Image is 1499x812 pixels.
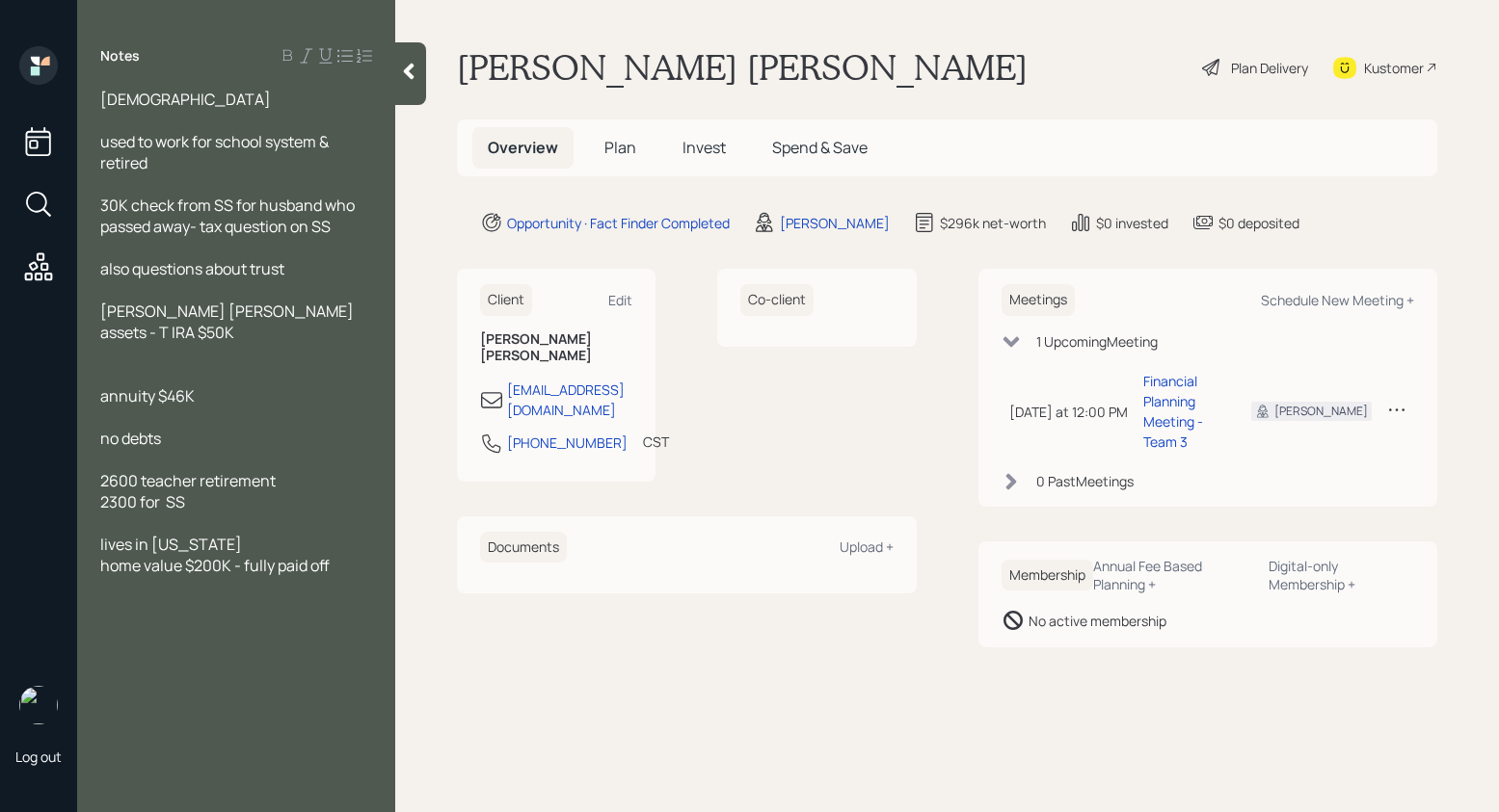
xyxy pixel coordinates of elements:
div: [DATE] at 12:00 PM [1009,402,1128,422]
label: Notes [100,46,140,65]
div: Upload + [840,537,894,556]
div: Financial Planning Meeting - Team 3 [1143,371,1221,452]
h6: Membership [1002,560,1093,591]
div: $296k net-worth [940,213,1046,233]
span: annuity $46K [100,385,195,406]
span: no debts [100,428,161,449]
span: also questions about trust [100,258,284,279]
h1: [PERSON_NAME] [PERSON_NAME] [457,46,1028,89]
div: [EMAIL_ADDRESS][DOMAIN_NAME] [507,380,632,420]
span: lives in [US_STATE] home value $200K - fully paid off [100,534,330,576]
span: 30K check from SS for husband who passed away- tax question on SS [100,195,358,237]
span: [DEMOGRAPHIC_DATA] [100,89,271,110]
div: Opportunity · Fact Finder Completed [507,213,730,233]
h6: Co-client [740,284,814,316]
span: Overview [488,137,558,158]
h6: Documents [480,532,567,563]
div: Edit [608,291,632,309]
div: Annual Fee Based Planning + [1093,557,1253,593]
div: Digital-only Membership + [1269,557,1414,593]
div: Kustomer [1364,58,1424,78]
span: Plan [604,137,636,158]
div: 1 Upcoming Meeting [1036,331,1158,352]
div: $0 invested [1096,213,1168,233]
h6: Meetings [1002,284,1075,316]
div: [PERSON_NAME] [780,213,890,233]
div: 0 Past Meeting s [1036,471,1134,491]
span: Spend & Save [772,137,868,158]
div: [PHONE_NUMBER] [507,432,628,453]
span: [PERSON_NAME] [PERSON_NAME] assets - T IRA $50K [100,301,357,343]
span: used to work for school system & retired [100,131,332,173]
h6: [PERSON_NAME] [PERSON_NAME] [480,331,632,364]
div: [PERSON_NAME] [1274,403,1368,420]
div: Plan Delivery [1231,58,1308,78]
div: Schedule New Meeting + [1261,291,1414,309]
h6: Client [480,284,532,316]
span: 2600 teacher retirement 2300 for SS [100,470,276,512]
div: $0 deposited [1218,213,1299,233]
div: Log out [15,747,62,766]
img: aleksandra-headshot.png [19,686,58,724]
div: No active membership [1029,611,1166,631]
span: Invest [683,137,726,158]
div: CST [643,432,669,452]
